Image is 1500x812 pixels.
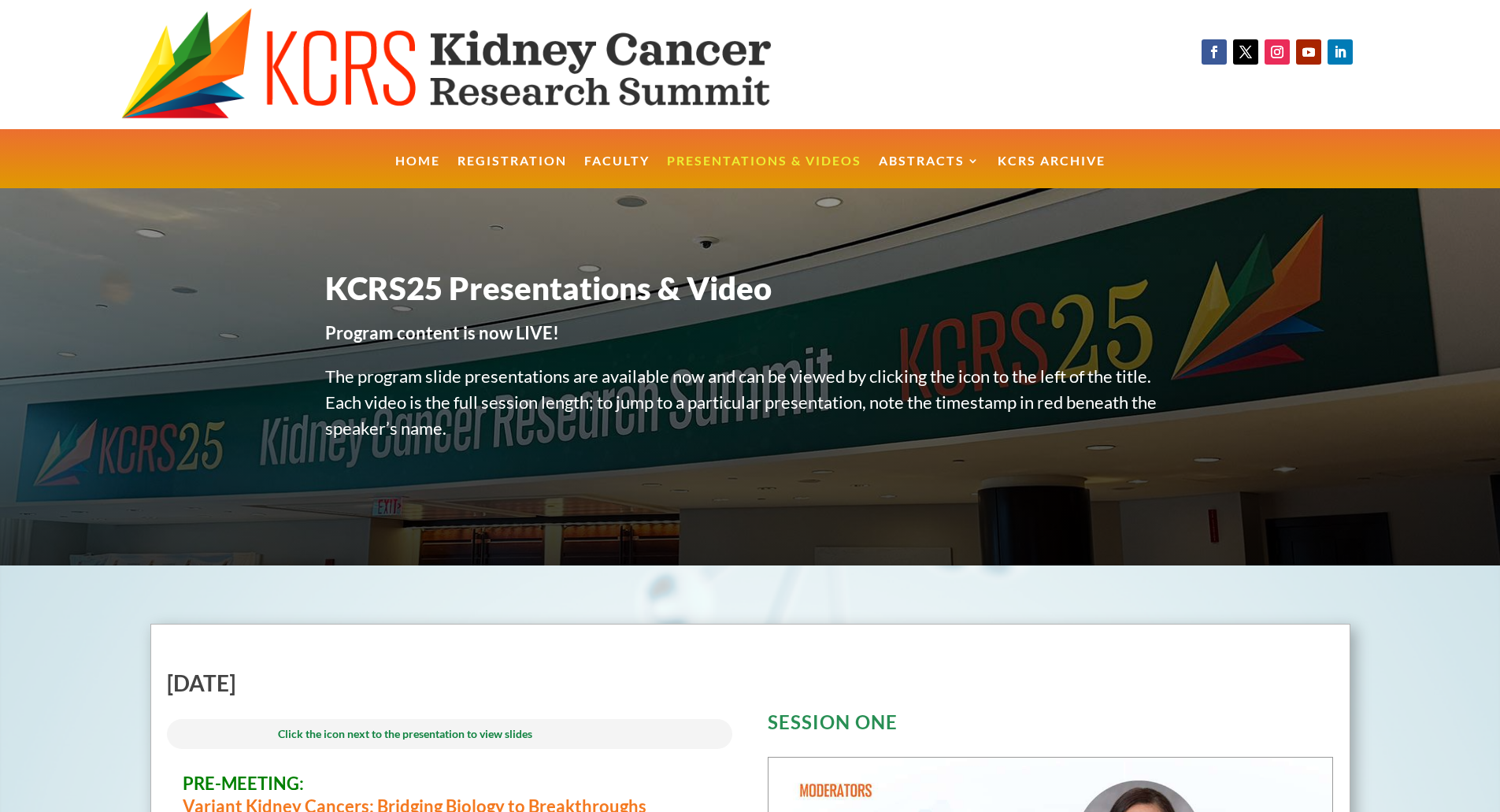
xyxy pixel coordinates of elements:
[1202,39,1227,65] a: Follow on Facebook
[1265,39,1290,65] a: Follow on Instagram
[584,155,650,189] a: Faculty
[325,269,772,307] span: KCRS25 Presentations & Video
[1296,39,1321,65] a: Follow on Youtube
[667,155,861,189] a: Presentations & Videos
[325,363,1176,458] p: The program slide presentations are available now and can be viewed by clicking the icon to the l...
[121,8,850,121] img: KCRS generic logo wide
[998,155,1106,189] a: KCRS Archive
[278,727,532,740] span: Click the icon next to the presentation to view slides
[768,713,1334,740] h3: SESSION ONE
[325,322,559,343] strong: Program content is now LIVE!
[1233,39,1258,65] a: Follow on X
[167,672,733,702] h2: [DATE]
[879,155,980,189] a: Abstracts
[1328,39,1353,65] a: Follow on LinkedIn
[395,155,440,189] a: Home
[183,773,304,794] span: PRE-MEETING:
[457,155,567,189] a: Registration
